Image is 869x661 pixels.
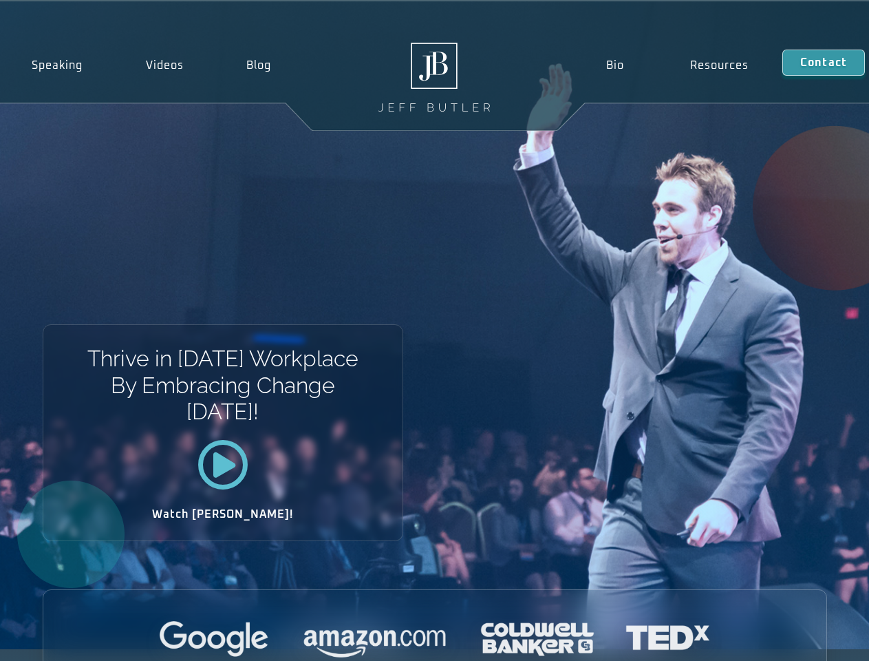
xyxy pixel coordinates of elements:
a: Blog [215,50,303,81]
h2: Watch [PERSON_NAME]! [92,509,354,520]
a: Resources [657,50,782,81]
a: Bio [572,50,657,81]
a: Contact [782,50,865,76]
h1: Thrive in [DATE] Workplace By Embracing Change [DATE]! [86,346,359,425]
span: Contact [800,57,847,68]
a: Videos [114,50,215,81]
nav: Menu [572,50,782,81]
